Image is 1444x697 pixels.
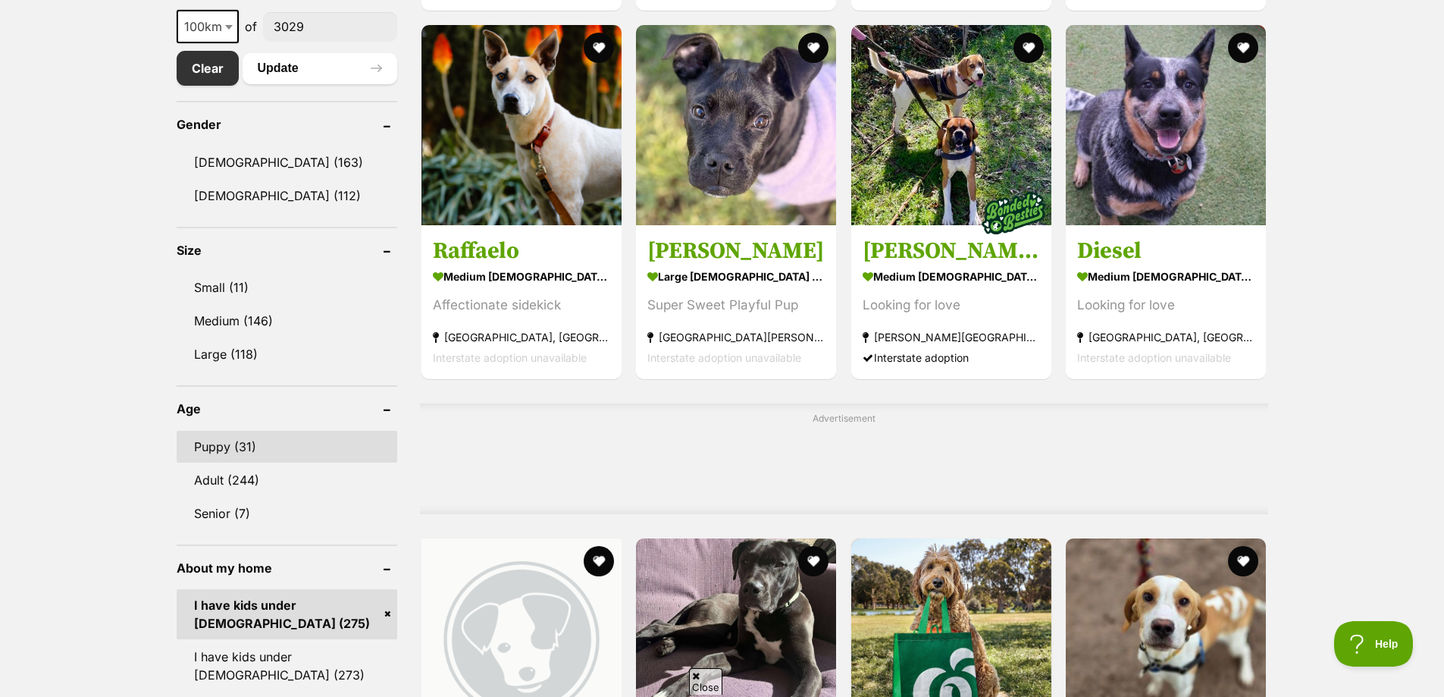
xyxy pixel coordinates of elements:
h3: [PERSON_NAME] & [PERSON_NAME] [863,237,1040,265]
a: I have kids under [DEMOGRAPHIC_DATA] (275) [177,589,398,639]
img: Raffaelo - Australian Cattle Dog [421,25,622,225]
a: Senior (7) [177,498,398,529]
button: Update [243,53,398,83]
strong: medium [DEMOGRAPHIC_DATA] Dog [433,265,610,287]
div: Interstate adoption [863,347,1040,368]
strong: [PERSON_NAME][GEOGRAPHIC_DATA], [GEOGRAPHIC_DATA] [863,327,1040,347]
div: Looking for love [1077,295,1254,316]
header: About my home [177,561,398,575]
strong: medium [DEMOGRAPHIC_DATA] Dog [1077,265,1254,287]
div: Advertisement [420,403,1268,514]
strong: large [DEMOGRAPHIC_DATA] Dog [647,265,825,287]
span: Interstate adoption unavailable [433,351,587,364]
button: favourite [1229,546,1259,576]
strong: [GEOGRAPHIC_DATA], [GEOGRAPHIC_DATA] [433,327,610,347]
button: favourite [584,546,614,576]
iframe: Help Scout Beacon - Open [1334,621,1414,667]
a: Diesel medium [DEMOGRAPHIC_DATA] Dog Looking for love [GEOGRAPHIC_DATA], [GEOGRAPHIC_DATA] Inters... [1066,225,1266,379]
a: [DEMOGRAPHIC_DATA] (163) [177,146,398,178]
a: Large (118) [177,338,398,370]
button: favourite [584,33,614,63]
h3: Diesel [1077,237,1254,265]
button: favourite [799,546,829,576]
h3: [PERSON_NAME] [647,237,825,265]
a: [DEMOGRAPHIC_DATA] (112) [177,180,398,212]
span: Interstate adoption unavailable [647,351,801,364]
div: Super Sweet Playful Pup [647,295,825,316]
button: favourite [1013,33,1044,63]
span: 100km [177,10,239,43]
div: Affectionate sidekick [433,295,610,316]
strong: medium [DEMOGRAPHIC_DATA] Dog [863,265,1040,287]
a: Puppy (31) [177,431,398,463]
input: postcode [263,12,398,41]
a: Adult (244) [177,464,398,496]
span: of [245,17,257,36]
a: Raffaelo medium [DEMOGRAPHIC_DATA] Dog Affectionate sidekick [GEOGRAPHIC_DATA], [GEOGRAPHIC_DATA]... [421,225,622,379]
button: favourite [799,33,829,63]
header: Size [177,243,398,257]
a: Clear [177,51,239,86]
img: Diesel - Heeler Dog [1066,25,1266,225]
header: Age [177,402,398,416]
span: Interstate adoption unavailable [1077,351,1231,364]
img: Marty - Bullmastiff x Boxer Dog [636,25,836,225]
span: Close [689,668,722,695]
header: Gender [177,118,398,131]
button: favourite [1229,33,1259,63]
strong: [GEOGRAPHIC_DATA], [GEOGRAPHIC_DATA] [1077,327,1254,347]
a: Small (11) [177,272,398,303]
a: Medium (146) [177,305,398,337]
img: bonded besties [976,175,1051,251]
a: I have kids under [DEMOGRAPHIC_DATA] (273) [177,641,398,691]
span: 100km [178,16,237,37]
img: Wally & Josie - Boxer Dog [851,25,1051,225]
h3: Raffaelo [433,237,610,265]
a: [PERSON_NAME] & [PERSON_NAME] medium [DEMOGRAPHIC_DATA] Dog Looking for love [PERSON_NAME][GEOGRA... [851,225,1051,379]
a: [PERSON_NAME] large [DEMOGRAPHIC_DATA] Dog Super Sweet Playful Pup [GEOGRAPHIC_DATA][PERSON_NAME]... [636,225,836,379]
div: Looking for love [863,295,1040,316]
strong: [GEOGRAPHIC_DATA][PERSON_NAME][GEOGRAPHIC_DATA] [647,327,825,347]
